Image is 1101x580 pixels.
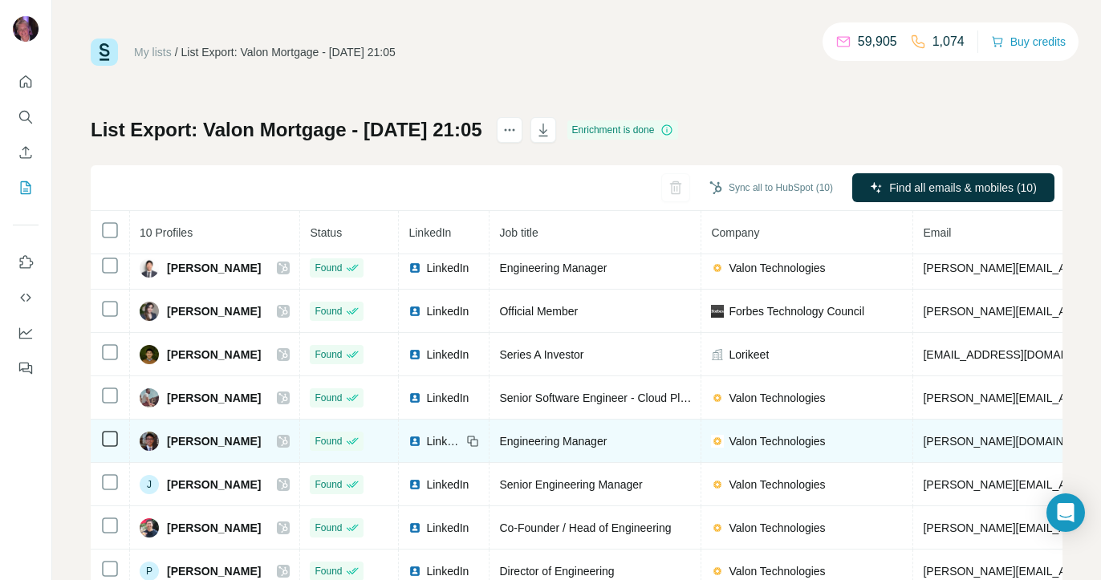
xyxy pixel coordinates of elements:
[711,391,724,404] img: company-logo
[711,565,724,578] img: company-logo
[408,262,421,274] img: LinkedIn logo
[167,390,261,406] span: [PERSON_NAME]
[175,44,178,60] li: /
[711,521,724,534] img: company-logo
[140,475,159,494] div: J
[408,348,421,361] img: LinkedIn logo
[499,348,583,361] span: Series A Investor
[426,303,469,319] span: LinkedIn
[134,46,172,59] a: My lists
[140,345,159,364] img: Avatar
[729,520,825,536] span: Valon Technologies
[499,391,712,404] span: Senior Software Engineer - Cloud Platform
[729,347,769,363] span: Lorikeet
[858,32,897,51] p: 59,905
[499,478,642,491] span: Senior Engineering Manager
[315,564,342,578] span: Found
[408,435,421,448] img: LinkedIn logo
[13,103,39,132] button: Search
[167,477,261,493] span: [PERSON_NAME]
[13,173,39,202] button: My lists
[711,478,724,491] img: company-logo
[140,388,159,408] img: Avatar
[711,262,724,274] img: company-logo
[315,304,342,318] span: Found
[499,565,614,578] span: Director of Engineering
[91,117,482,143] h1: List Export: Valon Mortgage - [DATE] 21:05
[426,477,469,493] span: LinkedIn
[991,30,1066,53] button: Buy credits
[315,391,342,405] span: Found
[923,226,951,239] span: Email
[167,260,261,276] span: [PERSON_NAME]
[310,226,342,239] span: Status
[315,347,342,362] span: Found
[426,563,469,579] span: LinkedIn
[711,226,759,239] span: Company
[499,435,607,448] span: Engineering Manager
[315,434,342,448] span: Found
[729,390,825,406] span: Valon Technologies
[1046,493,1085,532] div: Open Intercom Messenger
[889,180,1037,196] span: Find all emails & mobiles (10)
[729,477,825,493] span: Valon Technologies
[13,318,39,347] button: Dashboard
[499,226,538,239] span: Job title
[499,521,671,534] span: Co-Founder / Head of Engineering
[13,16,39,42] img: Avatar
[497,117,522,143] button: actions
[13,67,39,96] button: Quick start
[729,433,825,449] span: Valon Technologies
[426,260,469,276] span: LinkedIn
[181,44,396,60] div: List Export: Valon Mortgage - [DATE] 21:05
[426,347,469,363] span: LinkedIn
[315,477,342,492] span: Found
[140,258,159,278] img: Avatar
[408,478,421,491] img: LinkedIn logo
[698,176,844,200] button: Sync all to HubSpot (10)
[13,138,39,167] button: Enrich CSV
[567,120,679,140] div: Enrichment is done
[932,32,965,51] p: 1,074
[167,520,261,536] span: [PERSON_NAME]
[167,563,261,579] span: [PERSON_NAME]
[167,433,261,449] span: [PERSON_NAME]
[408,391,421,404] img: LinkedIn logo
[408,521,421,534] img: LinkedIn logo
[408,305,421,318] img: LinkedIn logo
[729,563,825,579] span: Valon Technologies
[315,261,342,275] span: Found
[408,226,451,239] span: LinkedIn
[315,521,342,535] span: Found
[499,262,607,274] span: Engineering Manager
[408,565,421,578] img: LinkedIn logo
[167,303,261,319] span: [PERSON_NAME]
[140,302,159,321] img: Avatar
[426,433,461,449] span: LinkedIn
[140,518,159,537] img: Avatar
[13,283,39,312] button: Use Surfe API
[729,260,825,276] span: Valon Technologies
[499,305,578,318] span: Official Member
[426,520,469,536] span: LinkedIn
[711,435,724,448] img: company-logo
[711,305,724,318] img: company-logo
[13,248,39,277] button: Use Surfe on LinkedIn
[729,303,864,319] span: Forbes Technology Council
[852,173,1054,202] button: Find all emails & mobiles (10)
[13,354,39,383] button: Feedback
[167,347,261,363] span: [PERSON_NAME]
[426,390,469,406] span: LinkedIn
[140,226,193,239] span: 10 Profiles
[140,432,159,451] img: Avatar
[91,39,118,66] img: Surfe Logo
